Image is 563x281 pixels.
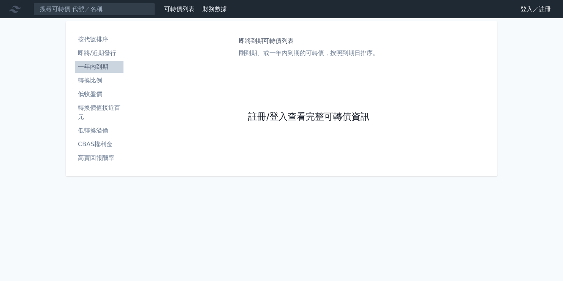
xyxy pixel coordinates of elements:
a: 轉換比例 [75,74,123,87]
li: 即將/近期發行 [75,49,123,58]
li: 高賣回報酬率 [75,153,123,163]
a: 登入／註冊 [514,3,557,15]
li: 低收盤價 [75,90,123,99]
p: 剛到期、或一年內到期的可轉債，按照到期日排序。 [239,49,379,58]
a: 財務數據 [202,5,227,13]
li: 轉換比例 [75,76,123,85]
li: 一年內到期 [75,62,123,71]
li: 按代號排序 [75,35,123,44]
a: 高賣回報酬率 [75,152,123,164]
input: 搜尋可轉債 代號／名稱 [33,3,155,16]
a: 一年內到期 [75,61,123,73]
h1: 即將到期可轉債列表 [239,36,379,46]
li: CBAS權利金 [75,140,123,149]
a: 低轉換溢價 [75,125,123,137]
a: 按代號排序 [75,33,123,46]
a: 轉換價值接近百元 [75,102,123,123]
a: 註冊/登入查看完整可轉債資訊 [248,111,370,123]
a: 可轉債列表 [164,5,195,13]
li: 低轉換溢價 [75,126,123,135]
a: 即將/近期發行 [75,47,123,59]
a: 低收盤價 [75,88,123,100]
li: 轉換價值接近百元 [75,103,123,122]
a: CBAS權利金 [75,138,123,150]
